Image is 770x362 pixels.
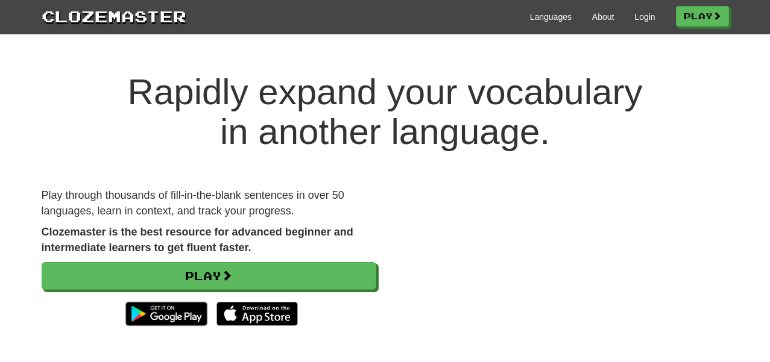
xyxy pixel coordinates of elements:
a: Languages [530,11,572,23]
p: Play through thousands of fill-in-the-blank sentences in over 50 languages, learn in context, and... [42,188,376,219]
img: Download_on_the_App_Store_Badge_US-UK_135x40-25178aeef6eb6b83b96f5f2d004eda3bffbb37122de64afbaef7... [216,302,298,326]
a: Clozemaster [42,5,186,27]
a: Play [42,262,376,290]
strong: Clozemaster is the best resource for advanced beginner and intermediate learners to get fluent fa... [42,226,353,254]
a: Login [634,11,655,23]
a: Play [676,6,729,27]
img: Get it on Google Play [119,296,213,332]
a: About [592,11,614,23]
